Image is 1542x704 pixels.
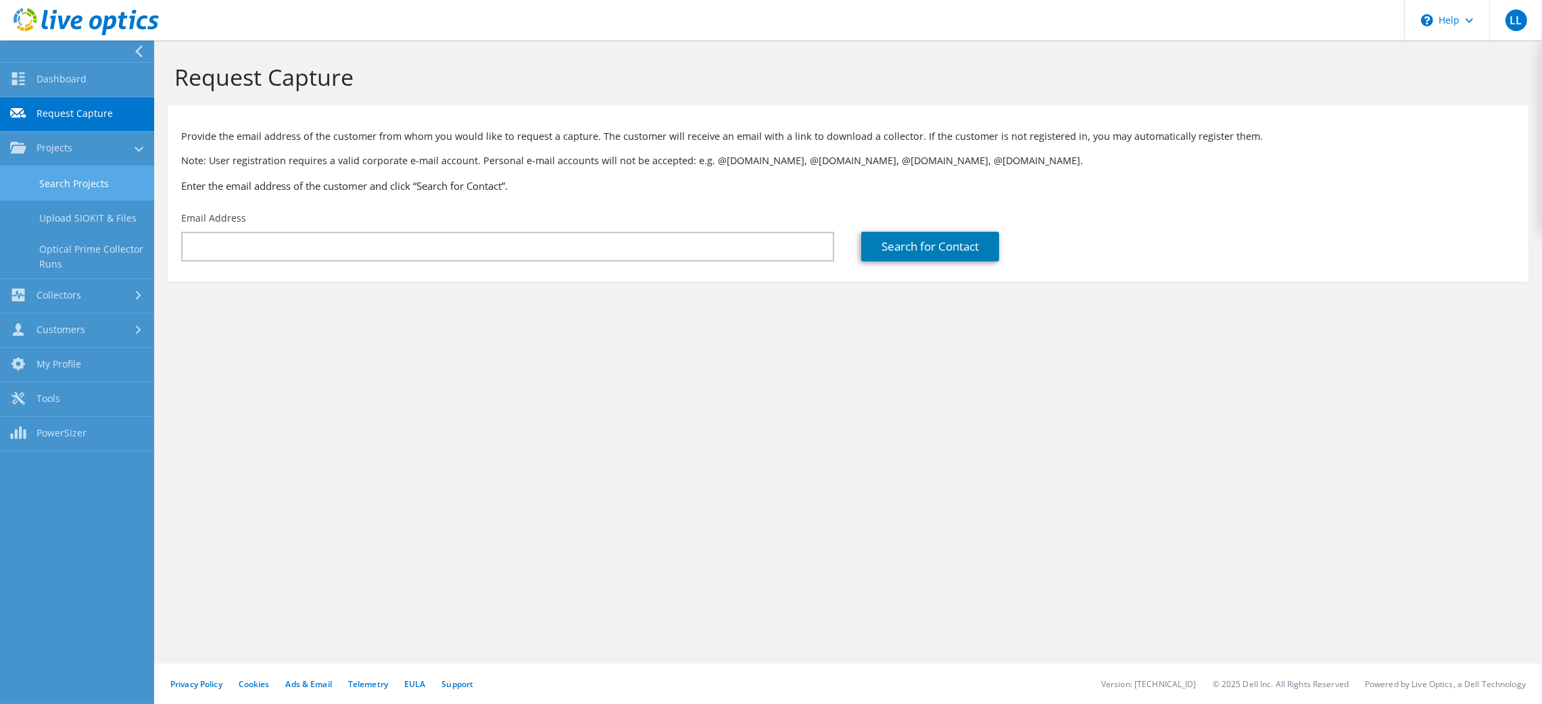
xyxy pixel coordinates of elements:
svg: \n [1421,14,1433,26]
label: Email Address [181,211,246,225]
a: EULA [404,678,425,690]
a: Cookies [239,678,270,690]
p: Note: User registration requires a valid corporate e-mail account. Personal e-mail accounts will ... [181,153,1515,168]
a: Privacy Policy [170,678,222,690]
a: Telemetry [348,678,388,690]
li: Version: [TECHNICAL_ID] [1101,678,1197,690]
a: Support [441,678,473,690]
span: LL [1505,9,1527,31]
p: Provide the email address of the customer from whom you would like to request a capture. The cust... [181,129,1515,144]
h3: Enter the email address of the customer and click “Search for Contact”. [181,178,1515,193]
a: Search for Contact [861,232,999,261]
li: © 2025 Dell Inc. All Rights Reserved [1213,678,1349,690]
li: Powered by Live Optics, a Dell Technology [1365,678,1526,690]
a: Ads & Email [286,678,332,690]
h1: Request Capture [174,63,1515,91]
